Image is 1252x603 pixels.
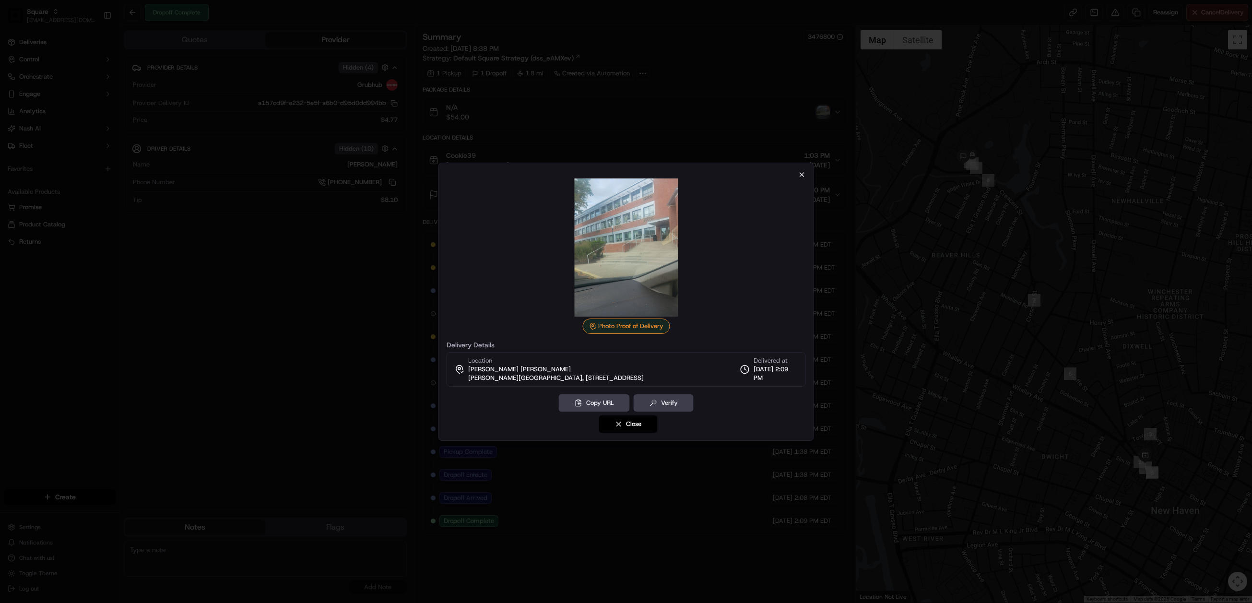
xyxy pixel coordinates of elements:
div: We're available if you need us! [33,102,121,109]
button: Copy URL [559,394,630,412]
div: Photo Proof of Delivery [582,319,670,334]
button: Close [599,415,657,433]
span: [DATE] 2:09 PM [754,365,798,382]
span: Location [468,356,492,365]
img: 1736555255976-a54dd68f-1ca7-489b-9aae-adbdc363a1c4 [10,92,27,109]
span: [PERSON_NAME][GEOGRAPHIC_DATA], [STREET_ADDRESS] [468,374,644,382]
span: Knowledge Base [19,140,73,149]
img: photo_proof_of_delivery image [557,178,695,317]
div: 💻 [81,141,89,148]
img: Nash [10,10,29,29]
div: 📗 [10,141,17,148]
span: Pylon [95,163,116,170]
input: Got a question? Start typing here... [25,62,173,72]
p: Welcome 👋 [10,39,175,54]
button: Start new chat [163,95,175,106]
span: Delivered at [754,356,798,365]
a: 📗Knowledge Base [6,136,77,153]
span: API Documentation [91,140,154,149]
button: Verify [634,394,694,412]
a: 💻API Documentation [77,136,158,153]
label: Delivery Details [447,342,806,348]
a: Powered byPylon [68,163,116,170]
span: [PERSON_NAME] [PERSON_NAME] [468,365,571,374]
div: Start new chat [33,92,157,102]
